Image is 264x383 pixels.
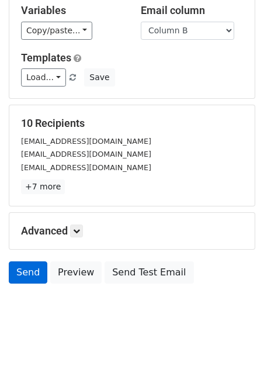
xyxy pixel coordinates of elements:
[21,22,92,40] a: Copy/paste...
[21,51,71,64] a: Templates
[141,4,243,17] h5: Email column
[84,68,114,87] button: Save
[105,261,193,284] a: Send Test Email
[21,150,151,158] small: [EMAIL_ADDRESS][DOMAIN_NAME]
[21,180,65,194] a: +7 more
[21,4,123,17] h5: Variables
[21,68,66,87] a: Load...
[21,163,151,172] small: [EMAIL_ADDRESS][DOMAIN_NAME]
[50,261,102,284] a: Preview
[9,261,47,284] a: Send
[21,117,243,130] h5: 10 Recipients
[21,137,151,146] small: [EMAIL_ADDRESS][DOMAIN_NAME]
[21,225,243,237] h5: Advanced
[206,327,264,383] iframe: Chat Widget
